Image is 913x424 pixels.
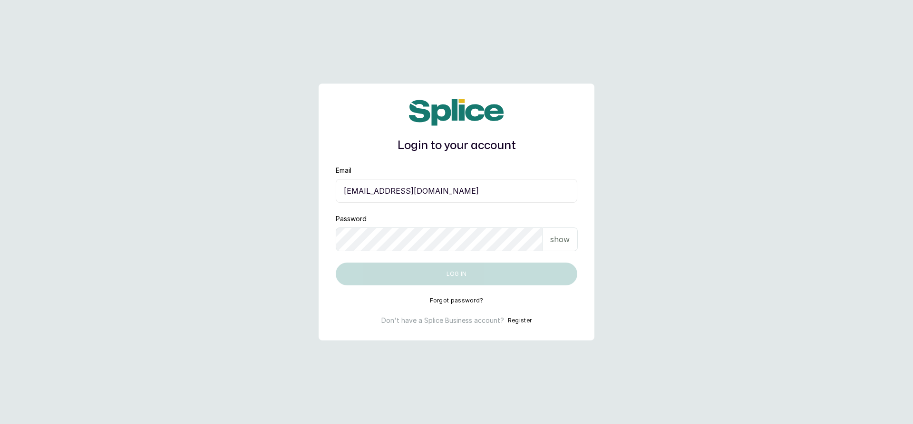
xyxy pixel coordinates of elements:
p: Don't have a Splice Business account? [381,316,504,325]
h1: Login to your account [336,137,577,154]
label: Password [336,214,367,224]
label: Email [336,166,351,175]
button: Forgot password? [430,297,484,304]
button: Log in [336,263,577,285]
input: email@acme.com [336,179,577,203]
p: show [550,234,570,245]
button: Register [508,316,532,325]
